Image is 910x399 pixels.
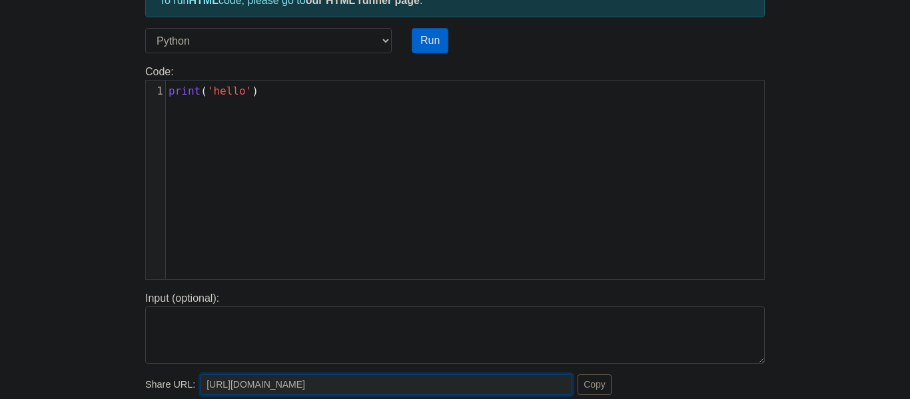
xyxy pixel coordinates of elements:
[146,83,165,99] div: 1
[135,290,775,364] div: Input (optional):
[201,374,572,395] input: No share available yet
[207,85,252,97] span: 'hello'
[412,28,448,53] button: Run
[145,378,195,392] span: Share URL:
[135,64,775,280] div: Code:
[169,85,201,97] span: print
[578,374,612,395] button: Copy
[169,85,258,97] span: ( )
